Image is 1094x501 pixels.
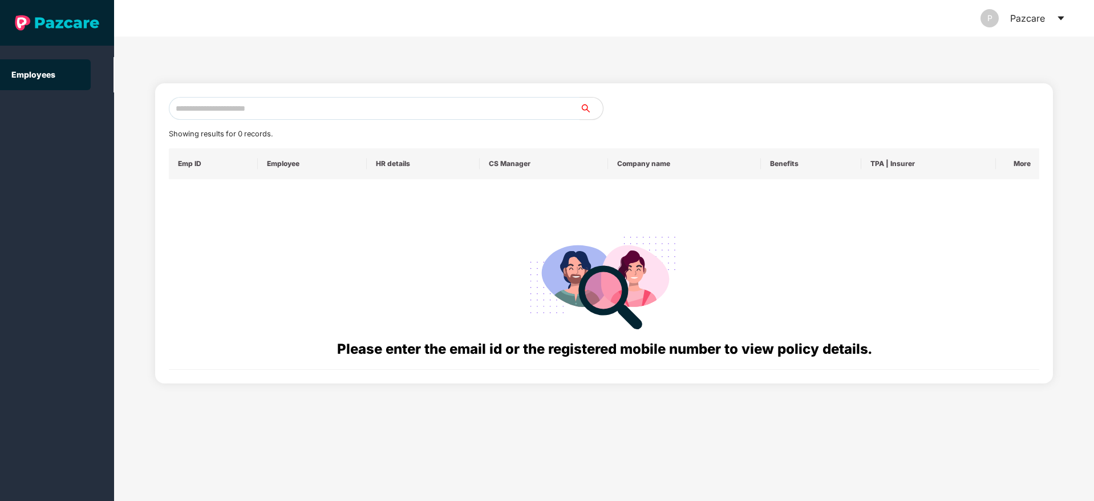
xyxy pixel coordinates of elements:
[337,341,872,357] span: Please enter the email id or the registered mobile number to view policy details.
[996,148,1039,179] th: More
[522,223,686,338] img: svg+xml;base64,PHN2ZyB4bWxucz0iaHR0cDovL3d3dy53My5vcmcvMjAwMC9zdmciIHdpZHRoPSIyODgiIGhlaWdodD0iMj...
[367,148,479,179] th: HR details
[608,148,761,179] th: Company name
[169,148,258,179] th: Emp ID
[580,97,603,120] button: search
[11,70,55,79] a: Employees
[987,9,992,27] span: P
[169,130,273,138] span: Showing results for 0 records.
[861,148,996,179] th: TPA | Insurer
[580,104,603,113] span: search
[258,148,367,179] th: Employee
[1056,14,1065,23] span: caret-down
[761,148,861,179] th: Benefits
[480,148,608,179] th: CS Manager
